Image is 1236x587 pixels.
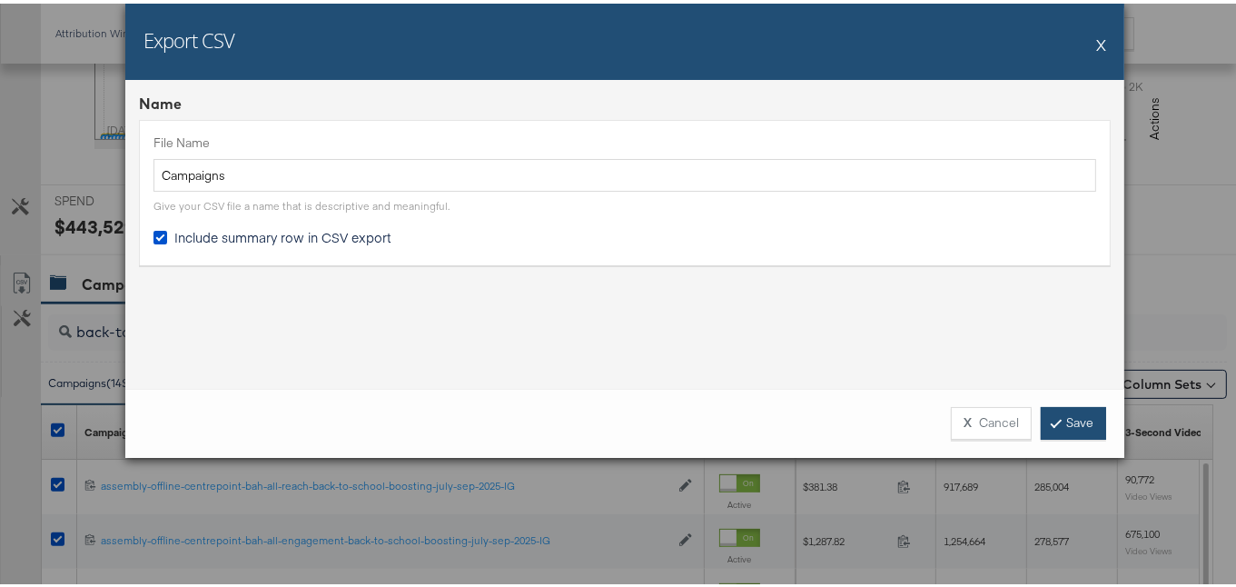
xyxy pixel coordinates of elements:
button: X [1096,23,1106,59]
div: Name [139,90,1111,111]
button: XCancel [951,403,1032,436]
h2: Export CSV [143,23,234,50]
strong: X [964,411,972,428]
a: Save [1041,403,1106,436]
span: Include summary row in CSV export [174,224,391,243]
div: Give your CSV file a name that is descriptive and meaningful. [153,195,450,210]
label: File Name [153,131,1096,148]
